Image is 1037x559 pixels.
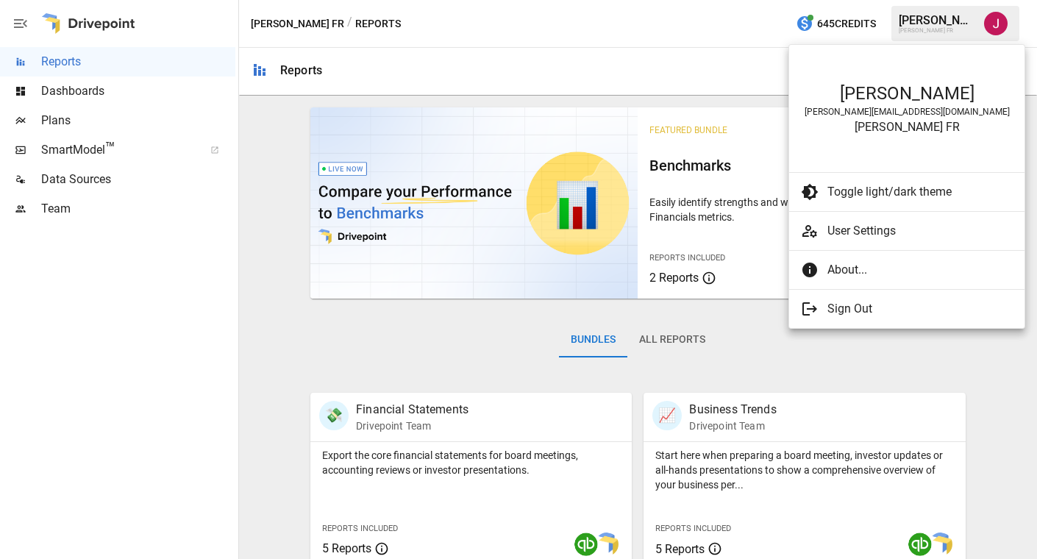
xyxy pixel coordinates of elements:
span: About... [827,261,1013,279]
div: [PERSON_NAME][EMAIL_ADDRESS][DOMAIN_NAME] [804,107,1010,117]
div: [PERSON_NAME] [804,83,1010,104]
span: User Settings [827,222,1013,240]
span: Toggle light/dark theme [827,183,1013,201]
div: [PERSON_NAME] FR [804,120,1010,134]
span: Sign Out [827,300,1013,318]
